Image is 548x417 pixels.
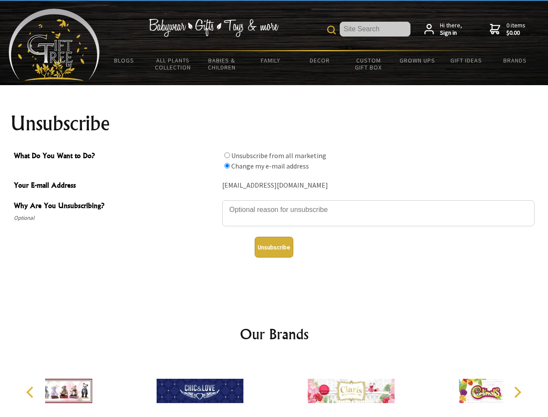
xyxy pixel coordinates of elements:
a: BLOGS [100,51,149,69]
label: Unsubscribe from all marketing [231,151,326,160]
textarea: Why Are You Unsubscribing? [222,200,535,226]
span: What Do You Want to Do? [14,150,218,163]
a: Grown Ups [393,51,442,69]
span: Hi there, [440,22,462,37]
input: What Do You Want to Do? [224,163,230,169]
a: Brands [491,51,540,69]
button: Unsubscribe [255,237,293,258]
button: Previous [22,383,41,402]
a: Babies & Children [197,51,246,76]
span: 0 items [506,21,525,37]
strong: $0.00 [506,29,525,37]
h1: Unsubscribe [10,113,538,134]
a: All Plants Collection [149,51,198,76]
h2: Our Brands [17,324,531,344]
span: Optional [14,213,218,223]
a: Custom Gift Box [344,51,393,76]
a: Hi there,Sign in [424,22,462,37]
a: Family [246,51,295,69]
a: Gift Ideas [442,51,491,69]
button: Next [508,383,527,402]
label: Change my e-mail address [231,162,309,170]
span: Why Are You Unsubscribing? [14,200,218,213]
input: Site Search [340,22,410,36]
strong: Sign in [440,29,462,37]
img: Babywear - Gifts - Toys & more [148,19,279,37]
img: Babyware - Gifts - Toys and more... [9,9,100,81]
span: Your E-mail Address [14,180,218,192]
a: Decor [295,51,344,69]
img: product search [327,26,336,34]
div: [EMAIL_ADDRESS][DOMAIN_NAME] [222,179,535,192]
a: 0 items$0.00 [490,22,525,37]
input: What Do You Want to Do? [224,152,230,158]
